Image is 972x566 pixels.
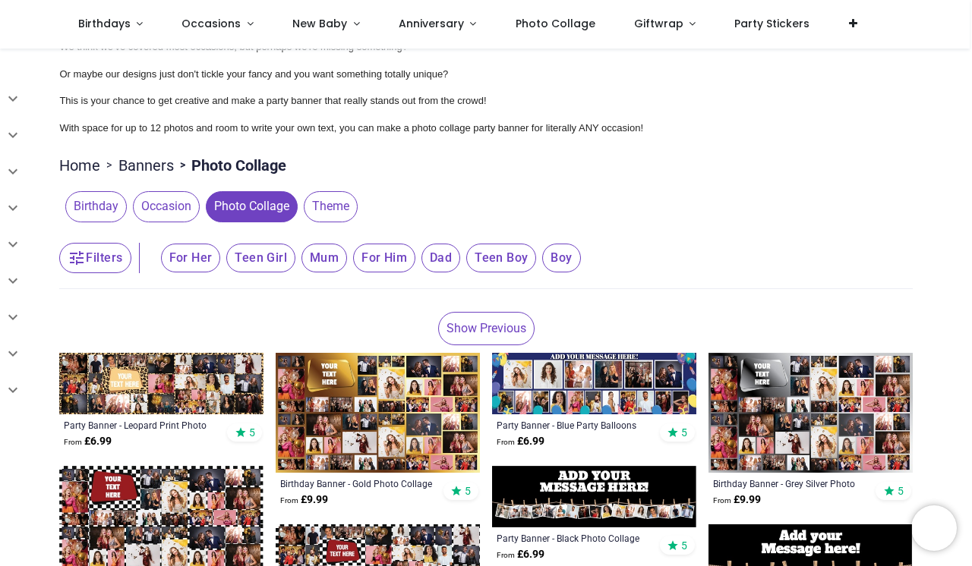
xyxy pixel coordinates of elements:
[911,505,957,551] iframe: Brevo live chat
[59,155,100,176] a: Home
[133,191,200,222] span: Occasion
[492,353,696,414] img: Personalised Party Banner - Blue Party Balloons Photo Collage - 17 Photo Upload
[466,244,536,272] span: Teen Boy
[292,16,347,31] span: New Baby
[64,434,112,449] strong: £ 6.99
[497,551,515,559] span: From
[898,484,904,498] span: 5
[127,191,200,222] button: Occasion
[713,496,731,505] span: From
[399,16,464,31] span: Anniversary
[226,244,295,272] span: Teen Girl
[708,353,913,473] img: Personalised Birthday Backdrop Banner - Grey Silver Photo Collage - Add Text & 48 Photo
[280,477,436,489] a: Birthday Banner - Gold Photo Collage
[65,191,127,222] span: Birthday
[181,16,241,31] span: Occasions
[200,191,298,222] button: Photo Collage
[516,16,595,31] span: Photo Collage
[421,244,460,272] span: Dad
[634,16,683,31] span: Giftwrap
[497,438,515,446] span: From
[64,438,82,446] span: From
[713,477,869,489] a: Birthday Banner - Grey Silver Photo Collage
[78,16,131,31] span: Birthdays
[492,466,696,527] img: Personalised Party Banner - Black Photo Collage - 17 Photo Upload
[497,434,544,449] strong: £ 6.99
[276,353,480,473] img: Personalised Birthday Backdrop Banner - Gold Photo Collage - Add Text & 48 Photo Upload
[298,191,358,222] button: Theme
[497,547,544,562] strong: £ 6.99
[304,191,358,222] span: Theme
[59,353,264,414] img: Personalised Party Banner - Leopard Print Photo Collage - Custom Text & 30 Photo Upload
[681,539,687,552] span: 5
[734,16,809,31] span: Party Stickers
[118,155,174,176] a: Banners
[64,419,219,431] a: Party Banner - Leopard Print Photo Collage
[497,419,652,431] a: Party Banner - Blue Party Balloons Photo Collage
[681,426,687,439] span: 5
[438,312,535,345] a: Show Previous
[713,492,761,508] strong: £ 9.99
[161,244,221,272] span: For Her
[59,95,486,106] span: This is your chance to get creative and make a party banner that really stands out from the crowd!
[280,496,298,505] span: From
[497,532,652,544] a: Party Banner - Black Photo Collage
[280,492,328,508] strong: £ 9.99
[206,191,298,222] span: Photo Collage
[59,191,127,222] button: Birthday
[465,484,471,498] span: 5
[542,244,580,272] span: Boy
[59,243,131,273] button: Filters
[249,426,255,439] span: 5
[174,155,286,176] li: Photo Collage
[301,244,347,272] span: Mum
[100,158,118,173] span: >
[59,68,448,80] span: Or maybe our designs just don't tickle your fancy and you want something totally unique?
[59,41,408,52] span: We think we've covered most occasions, but perhaps we're missing something?
[174,158,191,173] span: >
[353,244,415,272] span: For Him
[59,122,643,134] span: With space for up to 12 photos and room to write your own text, you can make a photo collage part...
